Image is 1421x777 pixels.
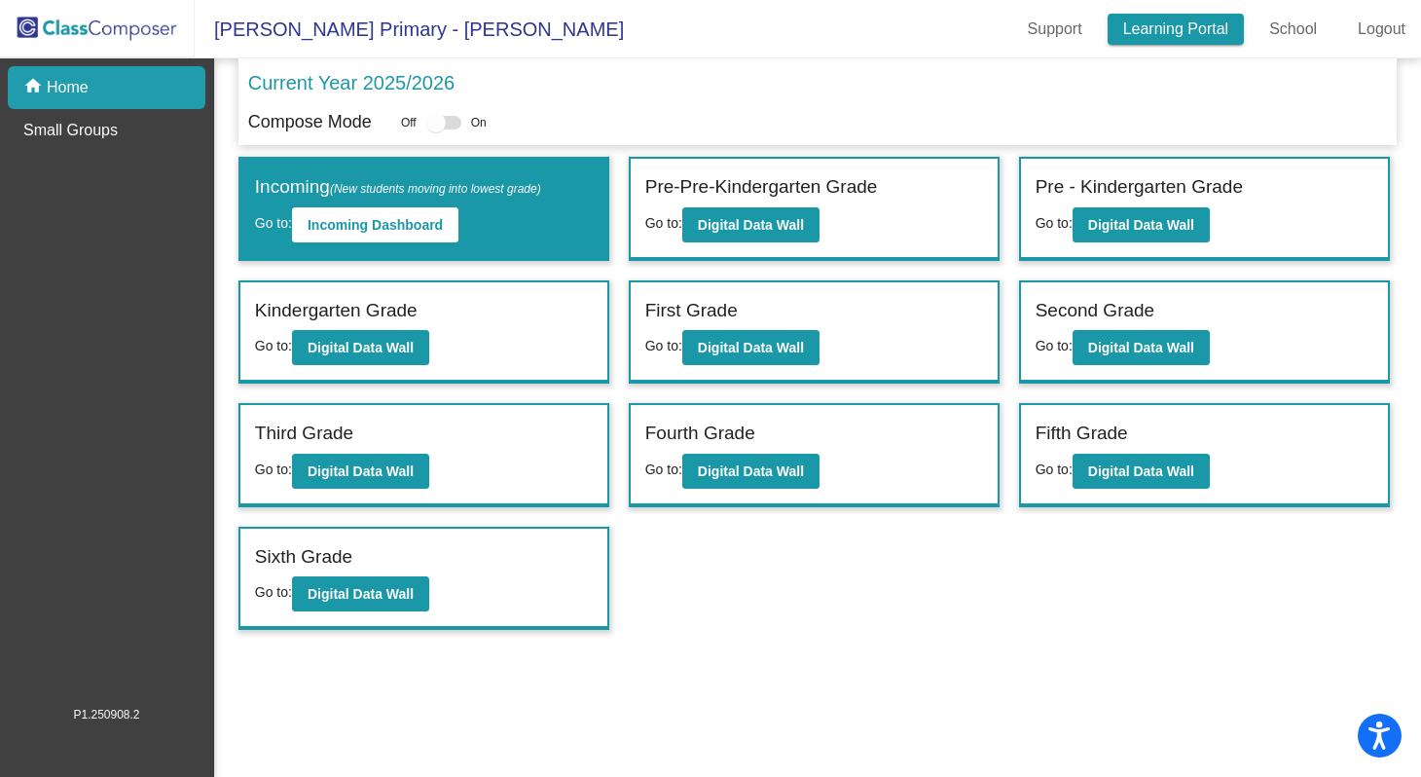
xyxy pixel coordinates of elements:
button: Digital Data Wall [292,576,429,611]
span: Go to: [645,338,682,353]
b: Digital Data Wall [1088,340,1194,355]
a: Logout [1342,14,1421,45]
label: Third Grade [255,420,353,448]
b: Digital Data Wall [1088,217,1194,233]
button: Incoming Dashboard [292,207,458,242]
label: Fourth Grade [645,420,755,448]
span: Go to: [255,584,292,600]
span: Go to: [645,215,682,231]
label: Pre - Kindergarten Grade [1036,173,1243,202]
span: Go to: [255,462,292,477]
span: Go to: [255,215,292,231]
mat-icon: home [23,76,47,99]
b: Digital Data Wall [1088,463,1194,479]
b: Digital Data Wall [698,463,804,479]
p: Home [47,76,89,99]
button: Digital Data Wall [682,207,820,242]
b: Digital Data Wall [698,340,804,355]
button: Digital Data Wall [1073,454,1210,489]
label: Fifth Grade [1036,420,1128,448]
label: Incoming [255,173,541,202]
span: Go to: [1036,338,1073,353]
b: Digital Data Wall [308,586,414,602]
b: Digital Data Wall [308,340,414,355]
a: Learning Portal [1108,14,1245,45]
label: Pre-Pre-Kindergarten Grade [645,173,878,202]
p: Current Year 2025/2026 [248,68,455,97]
button: Digital Data Wall [682,454,820,489]
button: Digital Data Wall [292,454,429,489]
button: Digital Data Wall [292,330,429,365]
b: Digital Data Wall [308,463,414,479]
b: Incoming Dashboard [308,217,443,233]
span: Go to: [645,462,682,477]
button: Digital Data Wall [1073,330,1210,365]
span: Off [401,114,417,131]
p: Small Groups [23,119,118,142]
span: Go to: [255,338,292,353]
span: Go to: [1036,215,1073,231]
span: [PERSON_NAME] Primary - [PERSON_NAME] [195,14,624,45]
label: Second Grade [1036,297,1155,325]
span: On [471,114,487,131]
p: Compose Mode [248,109,372,135]
label: Sixth Grade [255,543,352,572]
a: Support [1012,14,1098,45]
button: Digital Data Wall [1073,207,1210,242]
label: First Grade [645,297,738,325]
a: School [1254,14,1332,45]
b: Digital Data Wall [698,217,804,233]
label: Kindergarten Grade [255,297,418,325]
button: Digital Data Wall [682,330,820,365]
span: (New students moving into lowest grade) [330,182,541,196]
span: Go to: [1036,462,1073,477]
